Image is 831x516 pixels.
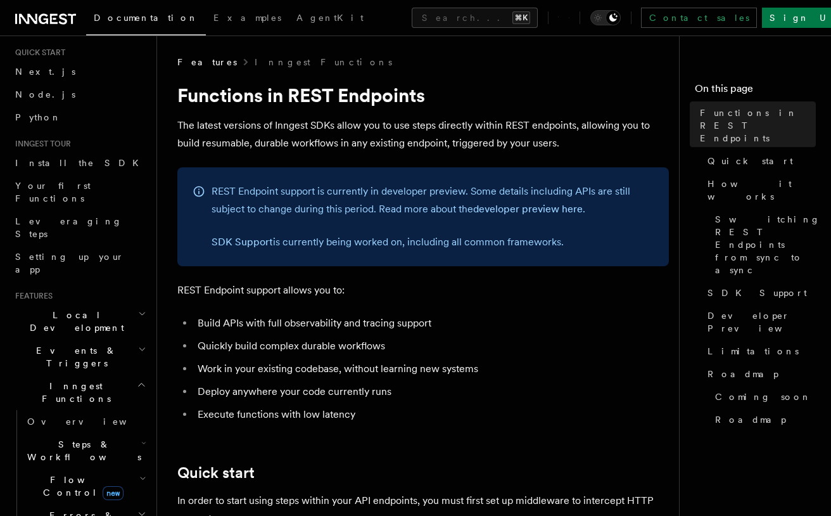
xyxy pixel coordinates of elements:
span: Your first Functions [15,181,91,203]
a: SDK Support [212,236,273,248]
a: Quick start [177,464,255,482]
p: REST Endpoint support allows you to: [177,281,669,299]
span: Overview [27,416,158,427]
span: Node.js [15,89,75,100]
p: REST Endpoint support is currently in developer preview. Some details including APIs are still su... [212,183,654,218]
a: Documentation [86,4,206,35]
a: Roadmap [710,408,816,431]
a: Switching REST Endpoints from sync to async [710,208,816,281]
span: Limitations [707,345,799,358]
a: Roadmap [702,363,816,385]
span: Events & Triggers [10,344,138,370]
span: Features [10,291,53,301]
button: Local Development [10,304,149,339]
a: AgentKit [289,4,371,34]
span: Inngest Functions [10,380,137,405]
span: Local Development [10,309,138,334]
a: Functions in REST Endpoints [695,101,816,150]
span: Functions in REST Endpoints [700,106,816,145]
button: Steps & Workflows [22,433,149,468]
button: Toggle dark mode [590,10,621,25]
li: Deploy anywhere your code currently runs [194,383,669,401]
span: Steps & Workflows [22,438,141,463]
a: SDK Support [702,281,816,304]
span: SDK Support [707,287,807,299]
li: Quickly build complex durable workflows [194,337,669,355]
span: Quick start [707,155,793,167]
span: Install the SDK [15,158,146,168]
a: Limitations [702,340,816,363]
span: Quick start [10,48,65,58]
button: Search...⌘K [412,8,538,28]
span: Leveraging Steps [15,216,122,239]
a: Coming soon [710,385,816,408]
a: Developer Preview [702,304,816,340]
a: How it works [702,172,816,208]
li: Execute functions with low latency [194,406,669,423]
span: Python [15,112,61,122]
button: Events & Triggers [10,339,149,375]
span: new [103,486,124,500]
span: Documentation [94,13,198,23]
span: Flow Control [22,474,139,499]
span: Roadmap [715,413,786,426]
span: Next.js [15,67,75,77]
p: The latest versions of Inngest SDKs allow you to use steps directly within REST endpoints, allowi... [177,117,669,152]
span: Coming soon [715,390,811,403]
a: Leveraging Steps [10,210,149,245]
h4: On this page [695,81,816,101]
a: Examples [206,4,289,34]
span: AgentKit [296,13,364,23]
kbd: ⌘K [512,11,530,24]
p: is currently being worked on, including all common frameworks. [212,233,654,251]
button: Inngest Functions [10,375,149,410]
span: Developer Preview [707,309,816,335]
h1: Functions in REST Endpoints [177,84,669,106]
a: Next.js [10,60,149,83]
span: Features [177,56,237,68]
a: developer preview here [473,203,583,215]
a: Contact sales [641,8,757,28]
span: Inngest tour [10,139,71,149]
a: Quick start [702,150,816,172]
span: Examples [213,13,281,23]
a: Install the SDK [10,152,149,174]
button: Flow Controlnew [22,468,149,504]
span: How it works [707,177,816,203]
li: Build APIs with full observability and tracing support [194,314,669,332]
span: Roadmap [707,368,778,380]
a: Node.js [10,83,149,106]
span: Switching REST Endpoints from sync to async [715,213,820,276]
a: Your first Functions [10,174,149,210]
a: Inngest Functions [255,56,392,68]
li: Work in your existing codebase, without learning new systems [194,360,669,378]
a: Python [10,106,149,129]
span: Setting up your app [15,252,124,274]
a: Overview [22,410,149,433]
a: Setting up your app [10,245,149,281]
